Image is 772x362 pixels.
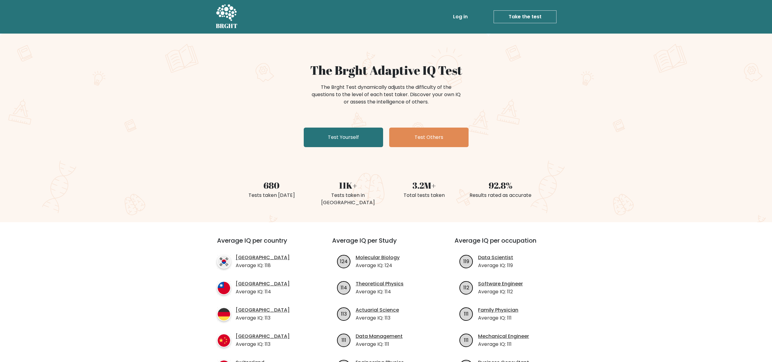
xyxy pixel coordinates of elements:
[478,314,518,322] p: Average IQ: 111
[478,288,523,295] p: Average IQ: 112
[236,341,290,348] p: Average IQ: 113
[217,255,231,269] img: country
[236,254,290,261] a: [GEOGRAPHIC_DATA]
[236,306,290,314] a: [GEOGRAPHIC_DATA]
[341,310,347,317] text: 113
[217,334,231,347] img: country
[310,84,462,106] div: The Brght Test dynamically adjusts the difficulty of the questions to the level of each test take...
[455,237,562,252] h3: Average IQ per occupation
[494,10,556,23] a: Take the test
[356,306,399,314] a: Actuarial Science
[236,262,290,269] p: Average IQ: 118
[464,310,469,317] text: 111
[237,192,306,199] div: Tests taken [DATE]
[356,341,403,348] p: Average IQ: 111
[463,258,469,265] text: 119
[356,314,399,322] p: Average IQ: 113
[356,288,404,295] p: Average IQ: 114
[332,237,440,252] h3: Average IQ per Study
[478,306,518,314] a: Family Physician
[217,237,310,252] h3: Average IQ per country
[304,128,383,147] a: Test Yourself
[478,341,529,348] p: Average IQ: 111
[342,336,346,343] text: 111
[389,128,469,147] a: Test Others
[236,280,290,288] a: [GEOGRAPHIC_DATA]
[478,333,529,340] a: Mechanical Engineer
[216,2,238,31] a: BRGHT
[236,333,290,340] a: [GEOGRAPHIC_DATA]
[390,192,459,199] div: Total tests taken
[217,307,231,321] img: country
[236,288,290,295] p: Average IQ: 114
[466,192,535,199] div: Results rated as accurate
[463,284,469,291] text: 112
[390,179,459,192] div: 3.2M+
[217,281,231,295] img: country
[236,314,290,322] p: Average IQ: 113
[356,254,400,261] a: Molecular Biology
[216,22,238,30] h5: BRGHT
[314,179,382,192] div: 11K+
[237,179,306,192] div: 680
[341,284,347,291] text: 114
[478,280,523,288] a: Software Engineer
[340,258,348,265] text: 124
[356,262,400,269] p: Average IQ: 124
[356,333,403,340] a: Data Management
[451,11,470,23] a: Log in
[356,280,404,288] a: Theoretical Physics
[478,262,513,269] p: Average IQ: 119
[464,336,469,343] text: 111
[314,192,382,206] div: Tests taken in [GEOGRAPHIC_DATA]
[466,179,535,192] div: 92.8%
[237,63,535,78] h1: The Brght Adaptive IQ Test
[478,254,513,261] a: Data Scientist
